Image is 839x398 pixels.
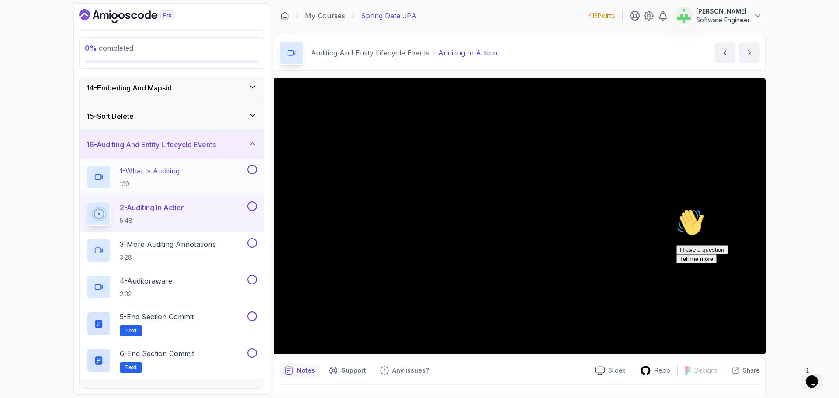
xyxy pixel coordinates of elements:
button: 15-Soft Delete [80,102,264,130]
img: user profile image [676,7,692,24]
iframe: chat widget [802,363,830,389]
iframe: chat widget [673,205,830,359]
p: Share [743,366,760,375]
button: Share [725,366,760,375]
p: Slides [608,366,626,375]
button: 16-Auditing And Entity Lifecycle Events [80,131,264,159]
p: 3:28 [120,253,216,262]
h3: 15 - Soft Delete [87,111,134,121]
p: 1 - What Is Auditing [120,166,180,176]
button: 3-More Auditing Annotations3:28 [87,238,257,263]
button: 6-End Section CommitText [87,348,257,373]
a: Dashboard [79,9,194,23]
p: 2 - Auditing In Action [120,202,185,213]
p: 2:32 [120,290,172,298]
button: 2-Auditing In Action5:48 [87,201,257,226]
p: 1:10 [120,180,180,188]
p: Repo [655,366,670,375]
span: Text [125,327,137,334]
p: [PERSON_NAME] [696,7,750,16]
button: notes button [279,363,320,377]
button: Tell me more [3,49,44,59]
p: Auditing And Entity Lifecycle Events [311,48,430,58]
p: 3 - More Auditing Annotations [120,239,216,249]
button: Feedback button [375,363,434,377]
p: 415 Points [588,11,615,20]
p: 5 - End Section Commit [120,311,194,322]
a: Slides [588,366,633,375]
p: Designs [694,366,718,375]
a: My Courses [305,10,345,21]
span: 0 % [85,44,97,52]
p: Auditing In Action [438,48,497,58]
h3: 14 - Embeding And Mapsid [87,83,172,93]
button: Support button [324,363,371,377]
p: Any issues? [392,366,429,375]
a: Repo [633,365,677,376]
h3: 16 - Auditing And Entity Lifecycle Events [87,139,216,150]
a: Dashboard [281,11,289,20]
span: Hi! How can we help? [3,26,87,33]
button: previous content [714,42,735,63]
button: I have a question [3,40,55,49]
p: Software Engineer [696,16,750,24]
button: 4-Auditoraware2:32 [87,275,257,299]
button: user profile image[PERSON_NAME]Software Engineer [675,7,762,24]
p: Spring Data JPA [361,10,416,21]
p: 5:48 [120,216,185,225]
div: 👋Hi! How can we help?I have a questionTell me more [3,3,161,59]
iframe: 2 - Auditing In Action [274,78,766,354]
button: next content [739,42,760,63]
p: Notes [297,366,315,375]
button: 14-Embeding And Mapsid [80,74,264,102]
p: Support [341,366,366,375]
p: 4 - Auditoraware [120,276,172,286]
span: Text [125,364,137,371]
button: 5-End Section CommitText [87,311,257,336]
span: completed [85,44,133,52]
p: 6 - End Section Commit [120,348,194,359]
button: 1-What Is Auditing1:10 [87,165,257,189]
img: :wave: [3,3,31,31]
